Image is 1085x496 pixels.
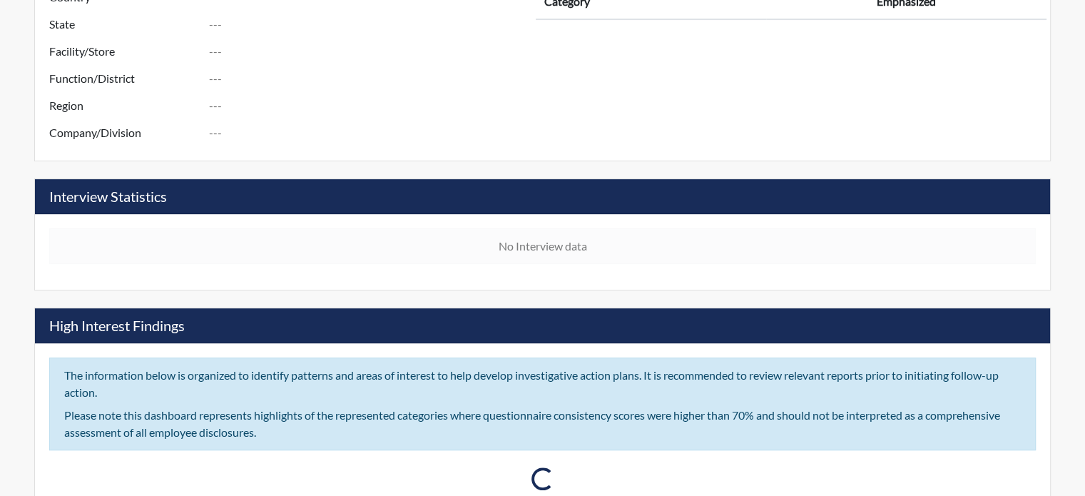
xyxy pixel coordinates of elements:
input: --- [209,11,550,38]
input: --- [209,119,550,146]
label: State [39,11,209,38]
div: The information below is organized to identify patterns and areas of interest to help develop inv... [64,367,1021,401]
h5: High Interest Findings [49,317,185,334]
h5: Interview Statistics [49,188,167,205]
label: Facility/Store [39,38,209,65]
div: Please note this dashboard represents highlights of the represented categories where questionnair... [64,407,1021,441]
label: Function/District [39,65,209,92]
label: Company/Division [39,119,209,146]
input: --- [209,38,550,65]
input: --- [209,92,550,119]
input: --- [209,65,550,92]
div: No Interview data [49,228,1036,264]
label: Region [39,92,209,119]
